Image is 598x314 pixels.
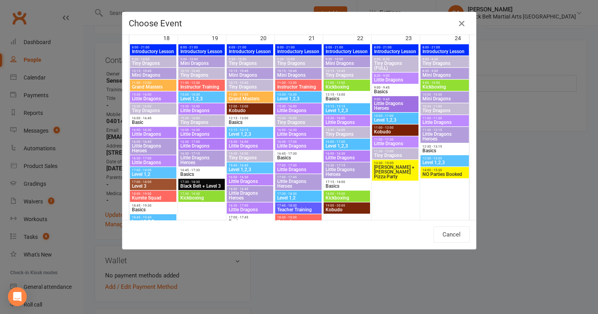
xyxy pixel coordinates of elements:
[228,144,272,148] span: Little Dragons
[277,219,320,224] span: Kata class
[131,116,175,120] span: 16:00 - 16:45
[228,96,272,101] span: Grand Masters
[277,128,320,132] span: 16:00 - 16:30
[131,85,175,89] span: Grand Masters
[374,165,417,179] span: [PERSON_NAME] + [PERSON_NAME] Pizza Party
[180,116,223,120] span: 15:30 - 16:00
[374,86,417,89] span: 9:00 - 9:45
[422,81,467,85] span: 9:00 - 10:00
[180,184,223,188] span: Black Belt + Level 3
[422,61,467,66] span: Tiny Dragons
[325,105,368,108] span: 12:15 - 13:15
[277,116,320,120] span: 15:30 - 16:00
[277,73,320,78] span: Mini Dragons
[277,85,320,89] span: Instructor Training
[325,96,368,101] span: Basics
[228,219,272,224] span: Basics
[433,226,470,243] button: Cancel
[277,144,320,148] span: Little Dragons
[422,105,467,108] span: 10:30 - 11:00
[131,120,175,125] span: Basic
[180,96,223,101] span: Level 1,2,3
[277,167,320,172] span: Little Dragons
[131,216,175,219] span: 18:45 - 19:45
[228,61,272,66] span: Tiny Dragons
[131,108,175,113] span: Tiny Dragons
[422,85,467,89] span: Kickboxing
[131,196,175,200] span: Kumite Squad
[277,105,320,108] span: 15:30 - 16:00
[180,168,223,172] span: 16:45 - 17:30
[374,129,417,134] span: Kobudo
[131,172,175,177] span: Level 1,2
[325,132,368,137] span: Tiny Dragons
[180,105,223,108] span: 15:30 - 16:00
[325,164,368,167] span: 16:30 - 17:15
[277,155,320,160] span: Basics
[131,204,175,207] span: 18:45 - 19:30
[131,207,175,212] span: Basics
[180,192,223,196] span: 17:30 - 18:30
[131,49,175,54] span: Introductory Lesson
[422,73,467,78] span: Mini Dragons
[131,132,175,137] span: Little Dragons
[422,148,467,153] span: Basics
[357,31,371,44] div: 22
[228,69,272,73] span: 10:15 - 10:45
[277,179,320,188] span: Little Dragons Heroes
[228,204,272,207] span: 16:30 - 17:00
[325,204,368,207] span: 19:00 - 20:00
[374,74,417,78] span: 8:30 - 9:00
[131,140,175,144] span: 16:00 - 16:45
[228,207,272,212] span: Little Dragons
[129,18,470,28] h4: Choose Event
[180,128,223,132] span: 16:00 - 16:30
[180,132,223,137] span: Little Dragons
[325,85,368,89] span: Kickboxing
[422,145,467,148] span: 12:30 - 13:15
[212,31,226,44] div: 19
[325,116,368,120] span: 15:30 - 16:00
[422,172,467,177] span: NO Parties Booked
[228,167,272,172] span: Level 1,2,3
[180,180,223,184] span: 17:30 - 18:30
[228,105,272,108] span: 12:00 - 13:00
[374,57,417,61] span: 8:00 - 8:30
[277,164,320,167] span: 17:00 - 17:30
[131,57,175,61] span: 9:30 - 10:00
[228,81,272,85] span: 10:15 - 10:45
[422,157,467,160] span: 12:30 - 13:30
[422,168,467,172] span: 14:00 - 15:30
[180,152,223,155] span: 16:30 - 17:15
[325,184,368,188] span: Basics
[422,46,467,49] span: 8:00 - 21:00
[131,96,175,101] span: Little Dragons
[374,150,417,153] span: 11:30 - 12:00
[180,120,223,125] span: Tiny Dragons
[277,196,320,200] span: Level 1,2
[422,49,467,54] span: Introductory Lesson
[8,287,27,306] div: Open Intercom Messenger
[131,184,175,188] span: Level 3
[422,96,467,101] span: Mini Dragons
[131,81,175,85] span: 11:00 - 12:00
[325,108,368,113] span: Level 1,2,3
[131,61,175,66] span: Tiny Dragons
[325,69,368,73] span: 10:15 - 10:45
[277,57,320,61] span: 9:30 - 10:00
[277,61,320,66] span: Tiny Dragons
[180,73,223,78] span: Tiny Dragons
[325,81,368,85] span: 11:00 - 12:00
[422,160,467,165] span: Level 1,2,3
[277,175,320,179] span: 17:00 - 17:45
[455,31,469,44] div: 24
[131,180,175,184] span: 17:00 - 18:00
[325,180,368,184] span: 17:15 - 18:00
[422,132,467,141] span: Little Dragons Heroes
[325,61,368,66] span: Mini Dragons
[228,179,272,184] span: Little Dragons
[180,196,223,200] span: Kickboxing
[228,73,272,78] span: Mini Dragons
[374,161,417,165] span: 13:30 - 15:00
[180,46,223,49] span: 8:00 - 21:00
